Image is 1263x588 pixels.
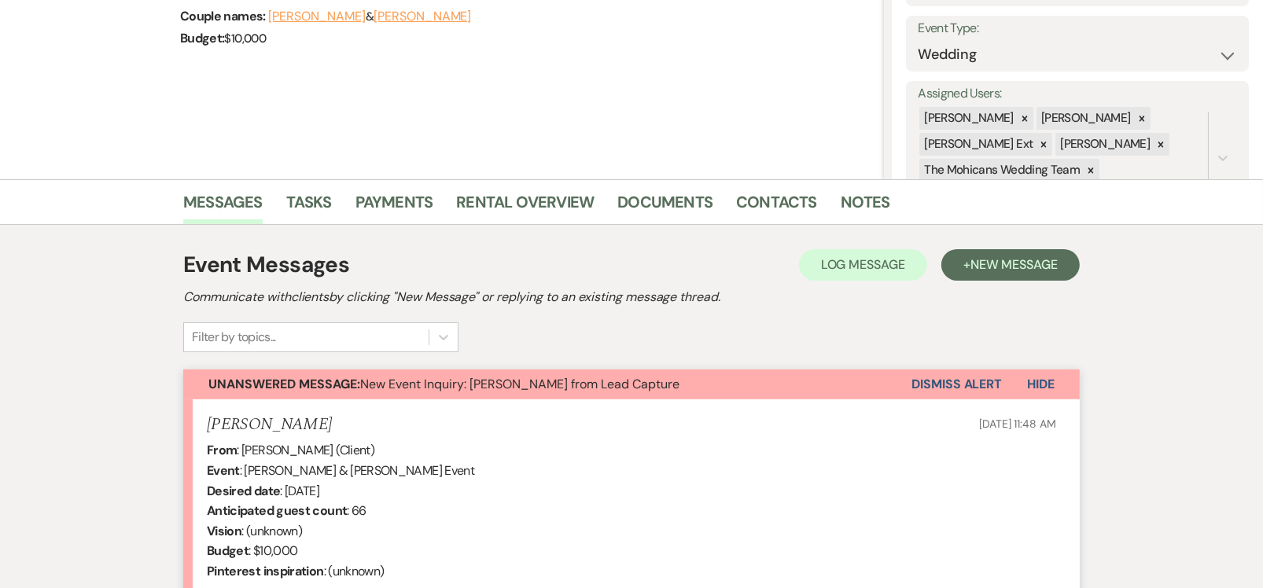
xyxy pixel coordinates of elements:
a: Notes [841,189,890,224]
b: Event [207,462,240,479]
span: Hide [1027,376,1055,392]
div: Filter by topics... [192,328,276,347]
b: Anticipated guest count [207,502,347,519]
h5: [PERSON_NAME] [207,415,332,435]
a: Rental Overview [456,189,594,224]
div: [PERSON_NAME] [1037,107,1133,130]
a: Documents [617,189,713,224]
a: Tasks [286,189,332,224]
span: $10,000 [225,31,267,46]
b: Budget [207,542,249,559]
h2: Communicate with clients by clicking "New Message" or replying to an existing message thread. [183,288,1080,307]
span: & [268,9,471,24]
span: New Event Inquiry: [PERSON_NAME] from Lead Capture [208,376,679,392]
strong: Unanswered Message: [208,376,360,392]
button: Unanswered Message:New Event Inquiry: [PERSON_NAME] from Lead Capture [183,369,911,399]
button: +New Message [941,249,1080,281]
b: Vision [207,523,241,539]
a: Messages [183,189,263,224]
span: Budget: [180,30,225,46]
span: New Message [970,256,1058,273]
span: Couple names: [180,8,268,24]
a: Contacts [736,189,817,224]
button: Log Message [799,249,927,281]
button: Dismiss Alert [911,369,1002,399]
div: [PERSON_NAME] Ext [919,133,1035,156]
button: [PERSON_NAME] [268,10,366,23]
b: Pinterest inspiration [207,563,324,579]
b: Desired date [207,483,280,499]
label: Assigned Users: [918,83,1237,105]
label: Event Type: [918,17,1237,40]
div: [PERSON_NAME] [1055,133,1152,156]
div: [PERSON_NAME] [919,107,1016,130]
div: The Mohicans Wedding Team [919,159,1082,182]
button: Hide [1002,369,1080,399]
h1: Event Messages [183,248,349,281]
b: From [207,442,237,458]
a: Payments [355,189,433,224]
span: [DATE] 11:48 AM [979,417,1056,431]
button: [PERSON_NAME] [374,10,471,23]
span: Log Message [821,256,905,273]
